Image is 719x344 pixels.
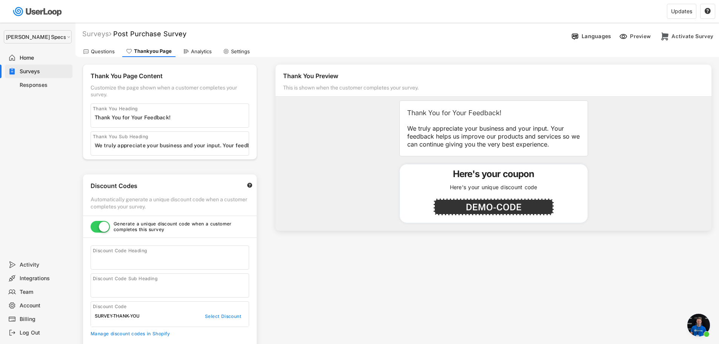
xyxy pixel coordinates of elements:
[671,9,692,14] div: Updates
[114,221,249,233] div: Generate a unique discount code when a customer completes this survey
[93,276,202,282] div: Discount Code Sub Heading
[91,182,239,192] div: Discount Codes
[191,48,212,55] div: Analytics
[134,48,172,54] div: Thankyou Page
[283,72,704,82] div: Thank You Preview
[93,134,148,140] div: Thank You Sub Heading
[91,331,249,337] div: Manage discount codes in Shopify
[20,275,69,282] div: Integrations
[20,82,69,89] div: Responses
[20,316,69,323] div: Billing
[687,314,710,336] a: Open chat
[20,329,69,336] div: Log Out
[20,302,69,309] div: Account
[93,248,202,254] div: Discount Code Heading
[407,125,580,148] div: We truly appreciate your business and your input. Your feedback helps us improve our products and...
[11,4,65,19] img: userloop-logo-01.svg
[91,196,249,210] div: Automatically generate a unique discount code when a customer completes your survey.
[453,168,534,180] h5: Here's your coupon
[91,72,249,82] div: Thank You Page Content
[231,48,250,55] div: Settings
[671,33,713,40] div: Activate Survey
[630,33,653,40] div: Preview
[82,29,111,38] div: Surveys
[93,304,202,310] div: Discount Code
[93,106,138,112] div: Thank You Heading
[246,182,253,188] button: 
[113,30,186,38] font: Post Purchase Survey
[205,313,241,319] div: Select Discount
[582,33,611,40] div: Languages
[571,32,579,40] img: Language%20Icon.svg
[95,313,190,319] div: SURVEY-THANK-YOU
[407,108,580,117] div: Thank You for Your Feedback!
[91,48,115,55] div: Questions
[705,8,711,14] text: 
[704,8,711,15] button: 
[20,54,69,62] div: Home
[20,288,69,296] div: Team
[20,68,69,75] div: Surveys
[20,261,69,268] div: Activity
[283,84,632,94] div: This is shown when the customer completes your survey.
[661,32,669,40] img: CheckoutMajor%20%281%29.svg
[91,84,249,98] div: Customize the page shown when a customer completes your survey.
[466,202,522,211] div: DEMO-CODE
[450,184,537,191] div: Here's your unique discount code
